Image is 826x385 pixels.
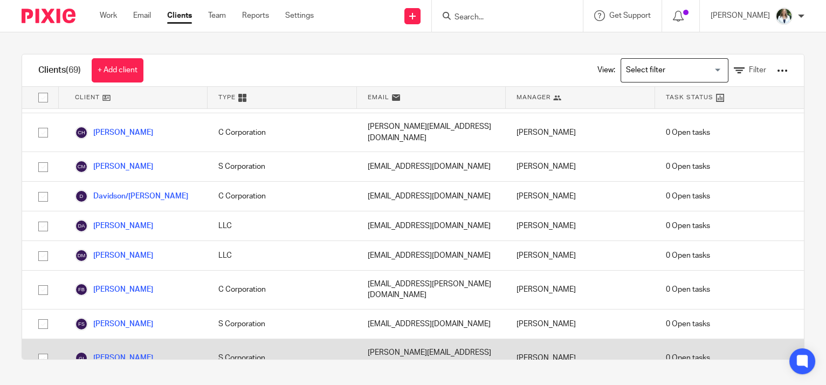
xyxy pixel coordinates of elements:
span: 0 Open tasks [666,319,710,329]
a: + Add client [92,58,143,82]
div: Search for option [621,58,728,82]
span: Client [75,93,100,102]
img: svg%3E [75,126,88,139]
img: svg%3E [75,190,88,203]
span: 0 Open tasks [666,250,710,261]
a: Settings [285,10,314,21]
div: LLC [208,241,356,270]
div: C Corporation [208,182,356,211]
div: [EMAIL_ADDRESS][DOMAIN_NAME] [357,152,506,181]
span: Type [218,93,236,102]
a: [PERSON_NAME] [75,219,153,232]
div: [PERSON_NAME] [506,211,655,240]
div: [EMAIL_ADDRESS][DOMAIN_NAME] [357,241,506,270]
span: 0 Open tasks [666,284,710,295]
span: 0 Open tasks [666,353,710,363]
p: [PERSON_NAME] [711,10,770,21]
div: [PERSON_NAME][EMAIL_ADDRESS][DOMAIN_NAME] [357,113,506,152]
div: [PERSON_NAME] [506,152,655,181]
div: [EMAIL_ADDRESS][DOMAIN_NAME] [357,182,506,211]
img: Robynn%20Maedl%20-%202025.JPG [775,8,793,25]
span: Filter [749,66,766,74]
a: [PERSON_NAME] [75,249,153,262]
img: svg%3E [75,283,88,296]
div: [PERSON_NAME] [506,182,655,211]
div: [PERSON_NAME] [506,241,655,270]
a: Clients [167,10,192,21]
div: [PERSON_NAME][EMAIL_ADDRESS][DOMAIN_NAME] [357,339,506,377]
a: [PERSON_NAME] [75,126,153,139]
div: [PERSON_NAME] [506,339,655,377]
span: 0 Open tasks [666,221,710,231]
span: Email [368,93,389,102]
img: svg%3E [75,318,88,331]
a: [PERSON_NAME] [75,160,153,173]
div: [PERSON_NAME] [506,310,655,339]
span: Manager [517,93,550,102]
a: Team [208,10,226,21]
a: [PERSON_NAME] [75,318,153,331]
img: svg%3E [75,219,88,232]
img: svg%3E [75,160,88,173]
a: [PERSON_NAME] [75,352,153,365]
div: C Corporation [208,271,356,309]
span: Get Support [609,12,651,19]
h1: Clients [38,65,81,76]
img: svg%3E [75,352,88,365]
img: svg%3E [75,249,88,262]
a: Email [133,10,151,21]
span: 0 Open tasks [666,191,710,202]
a: Davidson/[PERSON_NAME] [75,190,188,203]
div: S Corporation [208,339,356,377]
div: [PERSON_NAME] [506,271,655,309]
img: Pixie [22,9,75,23]
div: [EMAIL_ADDRESS][PERSON_NAME][DOMAIN_NAME] [357,271,506,309]
div: [PERSON_NAME] [506,113,655,152]
input: Select all [33,87,53,108]
span: (69) [66,66,81,74]
a: Reports [242,10,269,21]
div: [EMAIL_ADDRESS][DOMAIN_NAME] [357,310,506,339]
a: Work [100,10,117,21]
div: S Corporation [208,310,356,339]
div: View: [581,54,788,86]
span: 0 Open tasks [666,161,710,172]
a: [PERSON_NAME] [75,283,153,296]
div: LLC [208,211,356,240]
input: Search [453,13,550,23]
div: [EMAIL_ADDRESS][DOMAIN_NAME] [357,211,506,240]
span: Task Status [666,93,713,102]
input: Search for option [622,61,722,80]
div: S Corporation [208,152,356,181]
span: 0 Open tasks [666,127,710,138]
div: C Corporation [208,113,356,152]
